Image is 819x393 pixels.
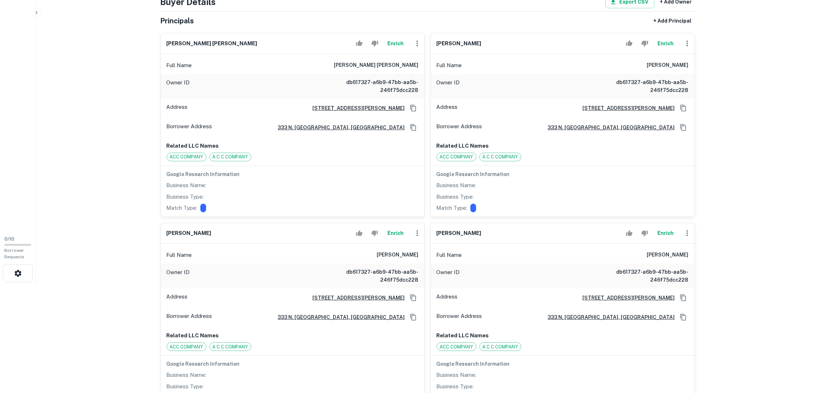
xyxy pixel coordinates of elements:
p: Borrower Address [437,122,482,133]
button: Enrich [654,226,677,240]
button: Copy Address [408,292,419,303]
p: Business Type: [167,382,204,391]
span: 0 / 10 [4,236,14,242]
p: Owner ID [437,78,460,94]
p: Full Name [437,61,462,70]
button: Copy Address [678,292,689,303]
p: Related LLC Names [437,142,689,150]
p: Address [167,103,188,114]
button: Copy Address [408,103,419,114]
h6: Google Research Information [437,360,689,368]
button: Accept [623,226,636,240]
button: Copy Address [678,122,689,133]
h6: db617327-a6b9-47bb-aa5b-246f75dcc228 [332,268,419,284]
h6: [PERSON_NAME] [437,40,481,48]
button: Copy Address [678,312,689,323]
p: Address [167,292,188,303]
span: Borrower Requests [4,248,24,259]
span: ACC COMPANY [437,153,476,161]
p: Full Name [167,61,192,70]
p: Related LLC Names [167,142,419,150]
p: Business Name: [167,181,206,190]
a: [STREET_ADDRESS][PERSON_NAME] [307,104,405,112]
button: Copy Address [678,103,689,114]
p: Full Name [167,251,192,259]
span: ACC COMPANY [167,343,206,351]
p: Related LLC Names [167,331,419,340]
h6: Google Research Information [437,170,689,178]
h6: db617327-a6b9-47bb-aa5b-246f75dcc228 [332,78,419,94]
button: Enrich [384,36,407,51]
button: Reject [638,226,651,240]
h6: [PERSON_NAME] [167,229,211,237]
p: Owner ID [437,268,460,284]
p: Borrower Address [167,122,212,133]
a: 333 n. [GEOGRAPHIC_DATA], [GEOGRAPHIC_DATA] [272,313,405,321]
a: [STREET_ADDRESS][PERSON_NAME] [577,294,675,302]
h6: db617327-a6b9-47bb-aa5b-246f75dcc228 [602,268,689,284]
span: ACC COMPANY [167,153,206,161]
p: Business Name: [167,371,206,379]
button: Reject [368,36,381,51]
span: A C C COMPANY [210,343,251,351]
h5: Principals [160,15,194,26]
button: + Add Principal [651,14,695,27]
p: Business Type: [167,193,204,201]
span: ACC COMPANY [437,343,476,351]
button: Accept [623,36,636,51]
span: A C C COMPANY [210,153,251,161]
h6: [PERSON_NAME] [PERSON_NAME] [334,61,419,70]
button: Copy Address [408,122,419,133]
a: [STREET_ADDRESS][PERSON_NAME] [577,104,675,112]
p: Related LLC Names [437,331,689,340]
span: A C C COMPANY [480,153,521,161]
p: Borrower Address [167,312,212,323]
p: Business Name: [437,181,476,190]
h6: [PERSON_NAME] [647,251,689,259]
iframe: Chat Widget [783,336,819,370]
h6: [PERSON_NAME] [PERSON_NAME] [167,40,257,48]
button: Reject [368,226,381,240]
span: A C C COMPANY [480,343,521,351]
p: Business Type: [437,382,474,391]
h6: Google Research Information [167,170,419,178]
p: Address [437,292,458,303]
a: 333 n. [GEOGRAPHIC_DATA], [GEOGRAPHIC_DATA] [272,124,405,131]
button: Reject [638,36,651,51]
h6: [PERSON_NAME] [647,61,689,70]
p: Owner ID [167,78,190,94]
p: Address [437,103,458,114]
p: Business Name: [437,371,476,379]
a: 333 n. [GEOGRAPHIC_DATA], [GEOGRAPHIC_DATA] [542,124,675,131]
h6: [PERSON_NAME] [377,251,419,259]
a: [STREET_ADDRESS][PERSON_NAME] [307,294,405,302]
h6: db617327-a6b9-47bb-aa5b-246f75dcc228 [602,78,689,94]
h6: Google Research Information [167,360,419,368]
p: Owner ID [167,268,190,284]
p: Match Type: [167,204,197,212]
p: Business Type: [437,193,474,201]
p: Match Type: [437,204,467,212]
h6: [PERSON_NAME] [437,229,481,237]
button: Enrich [384,226,407,240]
a: 333 n. [GEOGRAPHIC_DATA], [GEOGRAPHIC_DATA] [542,313,675,321]
button: Accept [353,226,366,240]
p: Borrower Address [437,312,482,323]
button: Accept [353,36,366,51]
p: Full Name [437,251,462,259]
button: Copy Address [408,312,419,323]
button: Enrich [654,36,677,51]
